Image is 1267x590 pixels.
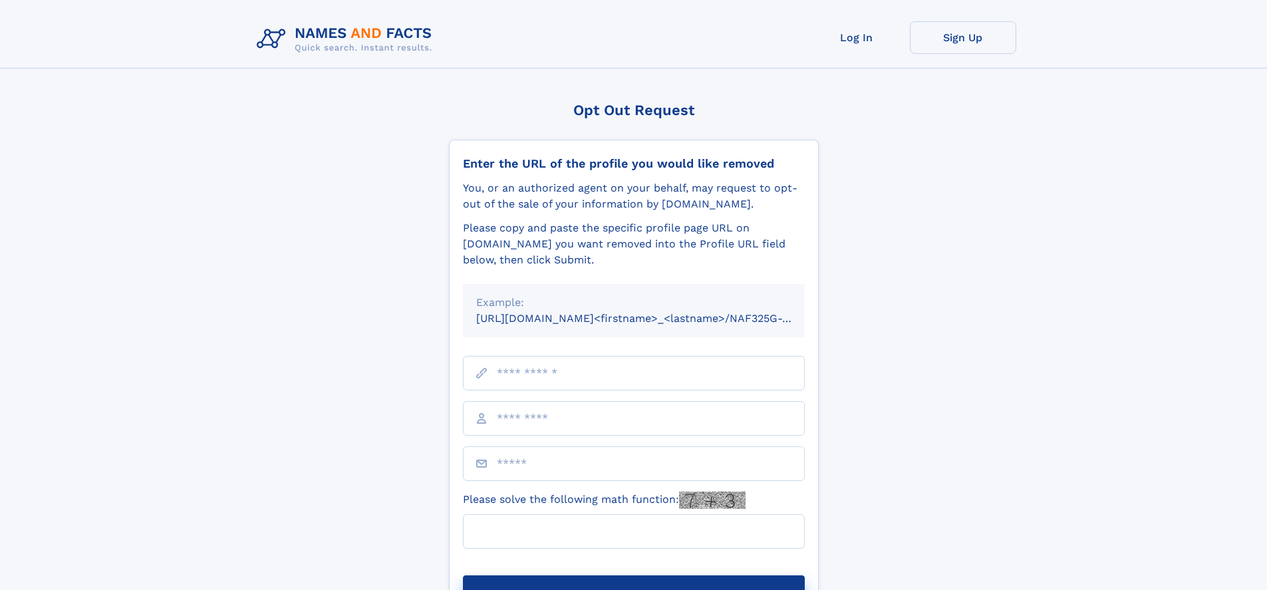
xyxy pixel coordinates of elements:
[449,102,819,118] div: Opt Out Request
[463,220,805,268] div: Please copy and paste the specific profile page URL on [DOMAIN_NAME] you want removed into the Pr...
[476,312,830,325] small: [URL][DOMAIN_NAME]<firstname>_<lastname>/NAF325G-xxxxxxxx
[476,295,791,311] div: Example:
[803,21,910,54] a: Log In
[463,492,746,509] label: Please solve the following math function:
[910,21,1016,54] a: Sign Up
[251,21,443,57] img: Logo Names and Facts
[463,180,805,212] div: You, or an authorized agent on your behalf, may request to opt-out of the sale of your informatio...
[463,156,805,171] div: Enter the URL of the profile you would like removed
